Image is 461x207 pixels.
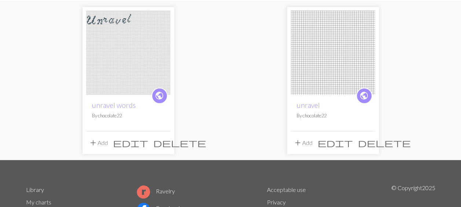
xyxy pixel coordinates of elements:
span: public [359,90,369,101]
a: Ravelry [137,188,175,195]
a: unravel words [86,48,171,55]
i: public [155,88,164,103]
a: Acceptable use [267,186,306,193]
img: unravel words [86,11,171,95]
i: Edit [318,138,353,147]
button: Delete [355,136,413,150]
i: Edit [113,138,148,147]
a: public [356,88,372,104]
button: Edit [110,136,151,150]
span: add [293,138,302,148]
span: edit [318,138,353,148]
span: delete [153,138,206,148]
img: unravel [291,11,375,95]
button: Add [291,136,315,150]
span: public [155,90,164,101]
a: public [151,88,168,104]
span: add [89,138,98,148]
button: Add [86,136,110,150]
a: Privacy [267,199,286,206]
p: By chocolate22 [92,112,165,119]
a: unravel [291,48,375,55]
p: By chocolate22 [297,112,369,119]
img: Ravelry logo [137,185,150,199]
a: My charts [26,199,51,206]
button: Delete [151,136,209,150]
span: edit [113,138,148,148]
span: delete [358,138,411,148]
a: unravel words [92,101,136,109]
a: unravel [297,101,320,109]
a: Library [26,186,44,193]
i: public [359,88,369,103]
button: Edit [315,136,355,150]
